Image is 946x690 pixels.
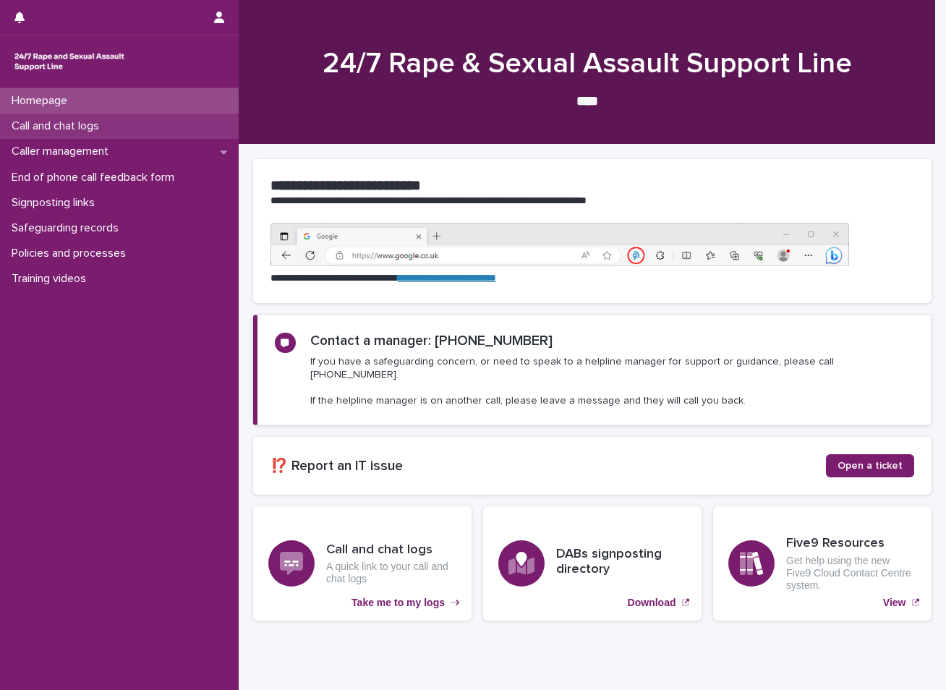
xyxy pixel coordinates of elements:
[483,506,702,621] a: Download
[270,458,826,474] h2: ⁉️ Report an IT issue
[351,597,445,609] p: Take me to my logs
[12,47,127,76] img: rhQMoQhaT3yELyF149Cw
[556,547,686,578] h3: DABs signposting directory
[628,597,676,609] p: Download
[270,223,849,266] img: https%3A%2F%2Fcdn.document360.io%2F0deca9d6-0dac-4e56-9e8f-8d9979bfce0e%2FImages%2FDocumentation%...
[6,119,111,133] p: Call and chat logs
[6,221,130,235] p: Safeguarding records
[6,171,186,184] p: End of phone call feedback form
[253,506,472,621] a: Take me to my logs
[326,561,456,585] p: A quick link to your call and chat logs
[310,355,913,408] p: If you have a safeguarding concern, or need to speak to a helpline manager for support or guidanc...
[326,542,456,558] h3: Call and chat logs
[6,94,79,108] p: Homepage
[786,536,916,552] h3: Five9 Resources
[6,145,120,158] p: Caller management
[6,196,106,210] p: Signposting links
[786,555,916,591] p: Get help using the new Five9 Cloud Contact Centre system.
[253,46,921,81] h1: 24/7 Rape & Sexual Assault Support Line
[6,272,98,286] p: Training videos
[6,247,137,260] p: Policies and processes
[310,333,553,349] h2: Contact a manager: [PHONE_NUMBER]
[883,597,906,609] p: View
[713,506,932,621] a: View
[826,454,914,477] a: Open a ticket
[838,461,903,471] span: Open a ticket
